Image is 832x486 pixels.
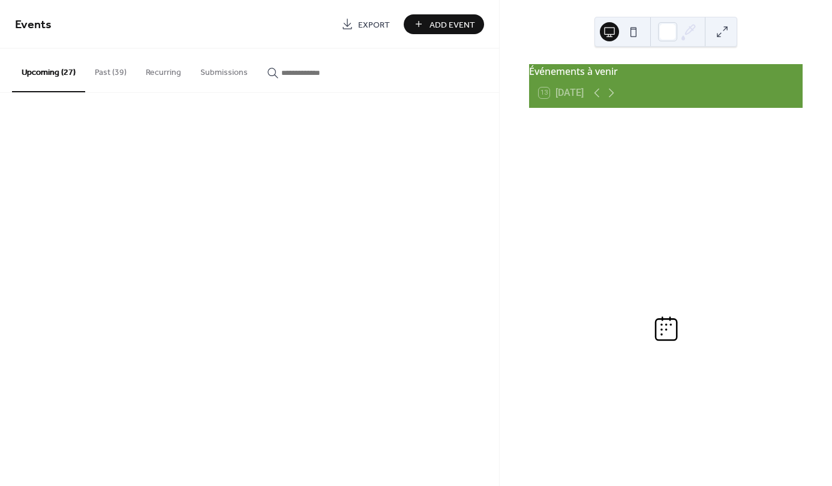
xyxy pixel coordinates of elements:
span: Export [358,19,390,31]
button: Add Event [404,14,484,34]
span: Add Event [429,19,475,31]
a: Export [332,14,399,34]
button: Recurring [136,49,191,91]
button: Submissions [191,49,257,91]
button: Upcoming (27) [12,49,85,92]
div: Événements à venir [529,64,803,79]
span: Events [15,13,52,37]
button: Past (39) [85,49,136,91]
